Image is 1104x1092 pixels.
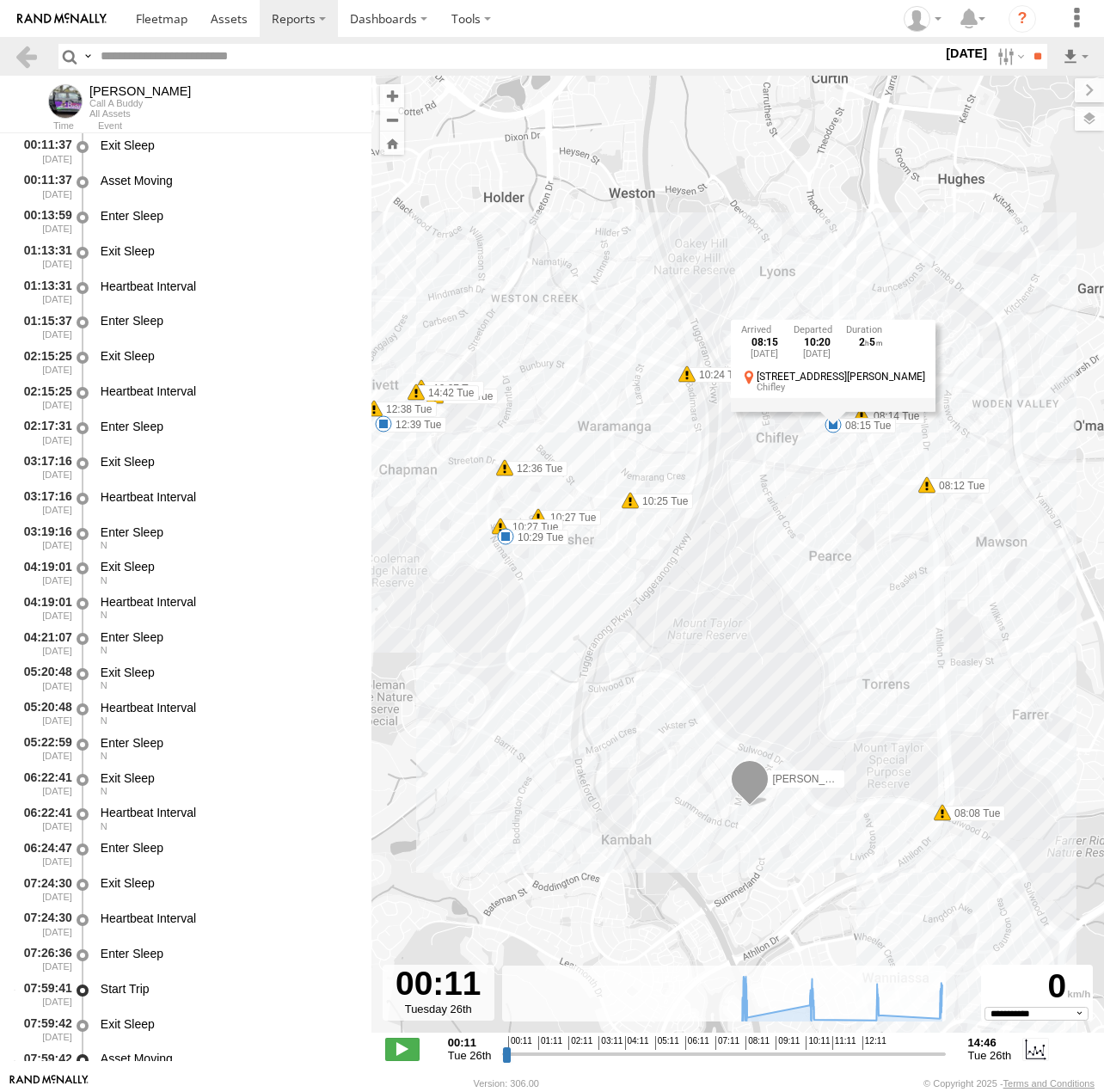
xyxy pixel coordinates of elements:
div: Exit Sleep [101,665,355,680]
div: 02:15:25 [DATE] [14,346,74,377]
span: 02:11 [568,1036,592,1050]
span: 10:11 [806,1036,830,1050]
span: Heading: 5 [101,751,107,761]
span: 07:11 [715,1036,739,1050]
div: 03:17:16 [DATE] [14,451,74,483]
div: Version: 306.00 [474,1078,539,1089]
div: Helen Mason [898,6,948,32]
div: 01:13:31 [DATE] [14,276,74,308]
label: 10:29 Tue [506,530,568,545]
strong: 00:11 [448,1036,492,1049]
span: Heading: 5 [101,821,107,831]
span: 2 [859,336,870,348]
div: © Copyright 2025 - [923,1078,1095,1089]
div: 02:17:31 [DATE] [14,416,74,448]
label: Search Query [81,44,95,69]
span: Heading: 5 [101,786,107,796]
span: Tue 26th Aug 2025 [968,1049,1012,1062]
div: 04:21:07 [DATE] [14,627,74,659]
div: Enter Sleep [101,313,355,328]
span: Heading: 3 [101,680,107,690]
div: 06:22:41 [DATE] [14,768,74,800]
span: 08:11 [745,1036,770,1050]
div: 07:59:41 [DATE] [14,979,74,1010]
div: [DATE] [741,349,788,359]
div: [STREET_ADDRESS][PERSON_NAME] [757,371,925,383]
div: 06:24:47 [DATE] [14,837,74,869]
div: 05:20:48 [DATE] [14,697,74,729]
div: Enter Sleep [101,629,355,645]
label: 10:25 Tue [630,494,693,509]
label: 12:38 Tue [374,402,437,417]
a: Back to previous Page [14,44,39,69]
label: 10:27 Tue [500,519,563,535]
div: 0 [984,967,1090,1007]
div: Heartbeat Interval [101,700,355,715]
div: Enter Sleep [101,946,355,961]
div: Enter Sleep [101,840,355,856]
div: 03:19:16 [DATE] [14,522,74,554]
div: 03:17:16 [DATE] [14,487,74,518]
div: 01:13:31 [DATE] [14,241,74,273]
div: Exit Sleep [101,1016,355,1032]
span: 06:11 [685,1036,709,1050]
span: Heading: 3 [101,645,107,655]
div: Heartbeat Interval [101,383,355,399]
label: 08:14 Tue [862,408,924,424]
div: 07:26:36 [DATE] [14,943,74,975]
img: rand-logo.svg [17,13,107,25]
span: 09:11 [776,1036,800,1050]
div: Enter Sleep [101,525,355,540]
span: Heading: 6 [101,540,107,550]
div: All Assets [89,108,191,119]
div: Chifley [757,383,925,393]
button: Zoom in [380,84,404,107]
div: Heartbeat Interval [101,594,355,610]
div: 10:20 [794,337,841,348]
div: Enter Sleep [101,735,355,751]
div: 08:15 [741,337,788,348]
div: Time [14,122,74,131]
div: 00:11:37 [DATE] [14,135,74,167]
i: ? [1009,5,1036,33]
span: Heading: 6 [101,610,107,620]
label: 14:42 Tue [416,385,479,401]
div: 02:15:25 [DATE] [14,381,74,413]
div: Exit Sleep [101,138,355,153]
div: 07:59:42 [DATE] [14,1049,74,1081]
div: 07:24:30 [DATE] [14,873,74,905]
span: 00:11 [508,1036,532,1050]
div: Heartbeat Interval [101,489,355,505]
label: 08:08 Tue [942,806,1005,821]
div: Exit Sleep [101,348,355,364]
label: 10:27 Tue [538,510,601,525]
span: Heading: 3 [101,715,107,726]
div: Asset Moving [101,1051,355,1066]
label: 12:36 Tue [505,461,567,476]
span: Heading: 6 [101,575,107,586]
div: 00:11:37 [DATE] [14,170,74,202]
button: Zoom out [380,107,404,132]
div: Exit Sleep [101,875,355,891]
div: Kyle - View Asset History [89,84,191,98]
div: 07:59:42 [DATE] [14,1014,74,1046]
label: Search Filter Options [991,44,1027,69]
div: 07:24:30 [DATE] [14,908,74,940]
span: 5 [869,336,882,348]
span: 03:11 [598,1036,623,1050]
label: 08:15 Tue [833,418,896,433]
button: Zoom Home [380,132,404,155]
label: 08:12 Tue [927,478,990,494]
div: Event [98,122,371,131]
div: 01:15:37 [DATE] [14,311,74,343]
label: 10:24 Tue [687,367,750,383]
div: 04:19:01 [DATE] [14,592,74,623]
div: Exit Sleep [101,770,355,786]
div: Enter Sleep [101,419,355,434]
span: 05:11 [655,1036,679,1050]
span: 11:11 [832,1036,856,1050]
div: 05:22:59 [DATE] [14,733,74,764]
div: Exit Sleep [101,243,355,259]
span: [PERSON_NAME] [772,773,857,785]
div: Call A Buddy [89,98,191,108]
